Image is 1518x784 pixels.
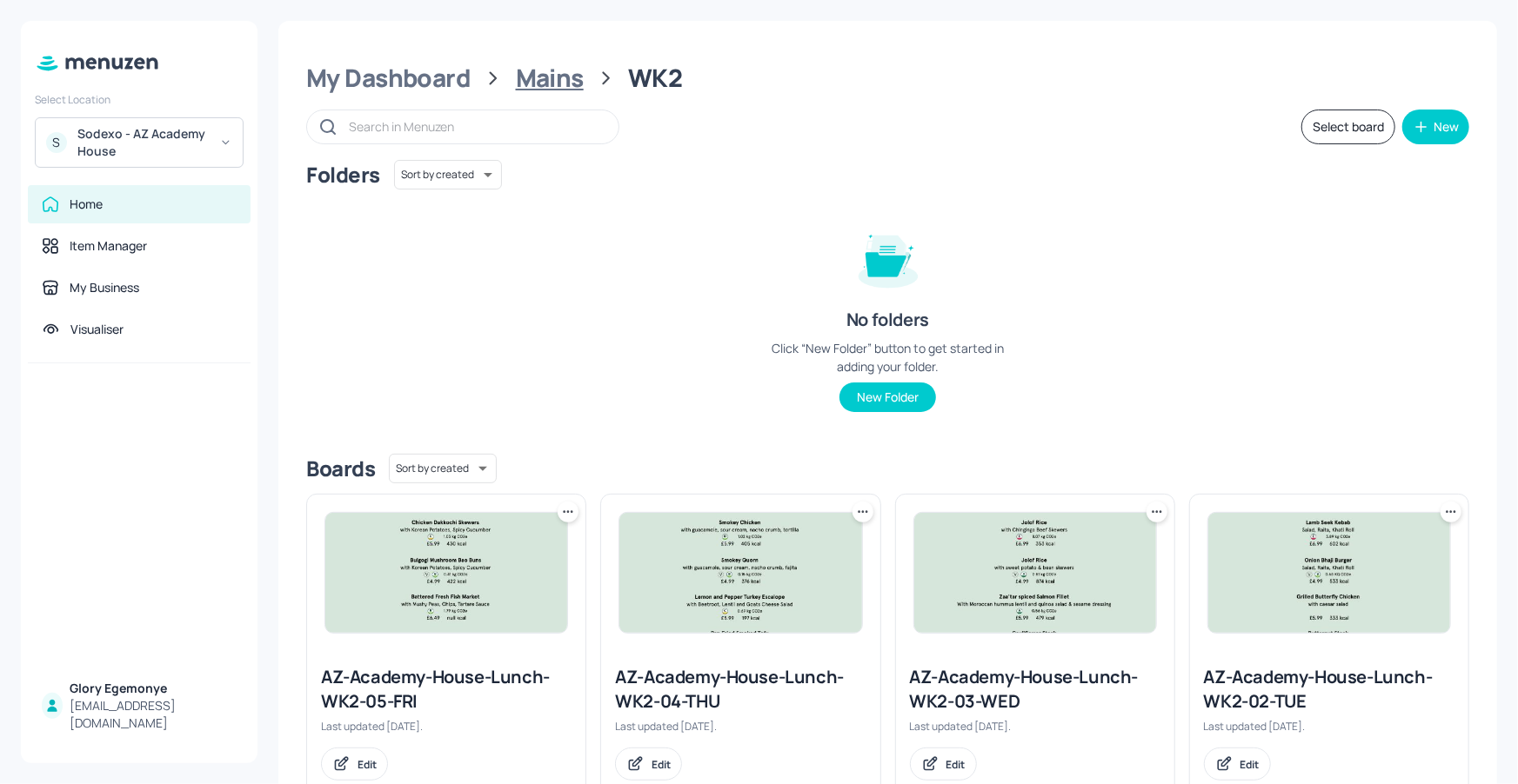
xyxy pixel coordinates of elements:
[652,757,671,772] div: Edit
[516,63,584,94] div: Mains
[70,680,237,697] div: Glory Egemonye
[628,63,682,94] div: WK2
[1240,757,1260,772] div: Edit
[619,513,861,633] img: 2025-06-03-1748951596773zorj8ok0u1.jpeg
[70,697,237,732] div: [EMAIL_ADDRESS][DOMAIN_NAME]
[389,451,497,486] div: Sort by created
[325,513,567,633] img: 2025-06-03-1748952167602o9cnlkjrzeh.jpeg
[358,757,377,772] div: Edit
[306,455,375,482] div: Boards
[615,665,866,714] div: AZ-Academy-House-Lunch-WK2-04-THU
[1301,110,1395,144] button: Select board
[1204,665,1454,714] div: AZ-Academy-House-Lunch-WK2-02-TUE
[615,719,866,734] div: Last updated [DATE].
[846,308,929,332] div: No folders
[70,279,139,296] div: My Business
[306,161,380,189] div: Folders
[1208,513,1450,633] img: 2025-09-05-1757075508279tt92g15c60l.jpeg
[845,214,932,301] img: folder-empty
[1204,719,1454,734] div: Last updated [DATE].
[70,196,103,213] div: Home
[349,114,601,139] input: Search in Menuzen
[910,719,1160,734] div: Last updated [DATE].
[394,157,502,192] div: Sort by created
[839,382,936,412] button: New Folder
[1434,121,1459,133] div: New
[306,63,471,94] div: My Dashboard
[70,321,124,338] div: Visualiser
[321,665,572,714] div: AZ-Academy-House-Lunch-WK2-05-FRI
[321,719,572,734] div: Last updated [DATE].
[35,92,244,107] div: Select Location
[946,757,966,772] div: Edit
[914,513,1156,633] img: 2025-06-03-17489510743071cghwkopxv5.jpeg
[910,665,1160,714] div: AZ-Academy-House-Lunch-WK2-03-WED
[77,125,209,160] div: Sodexo - AZ Academy House
[1402,110,1469,144] button: New
[70,237,147,255] div: Item Manager
[758,339,1019,375] div: Click “New Folder” button to get started in adding your folder.
[46,132,67,153] div: S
